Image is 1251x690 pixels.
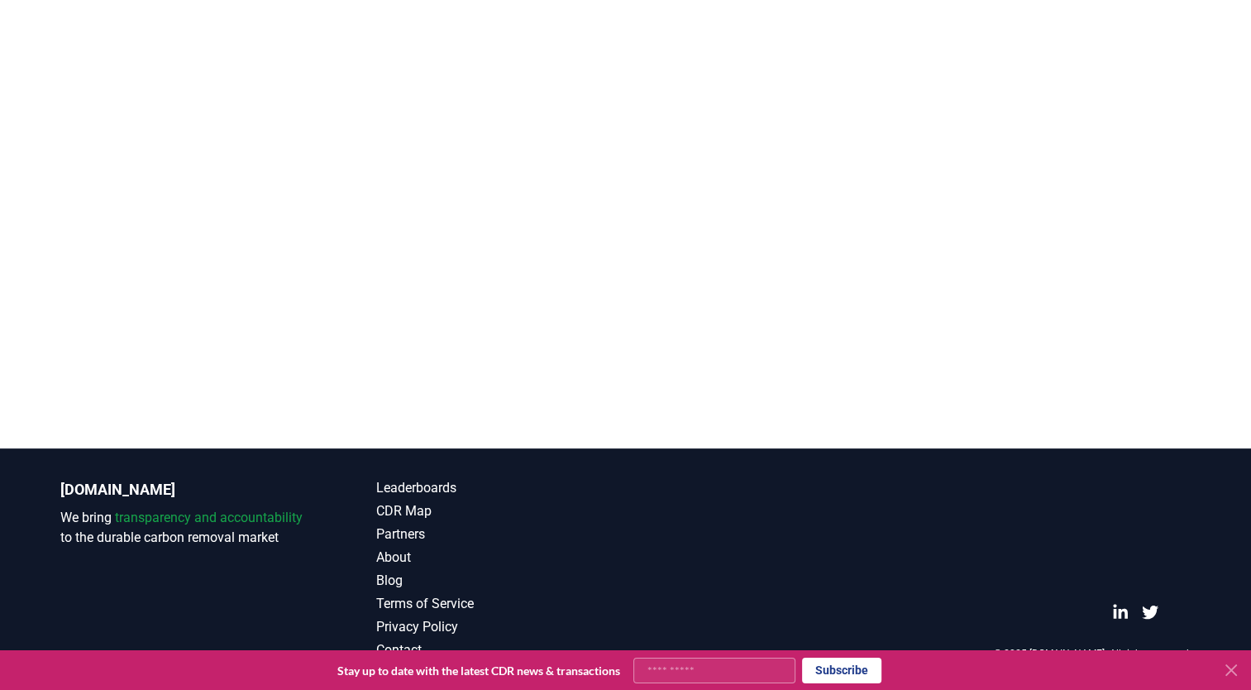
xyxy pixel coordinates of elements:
[376,640,626,660] a: Contact
[376,594,626,614] a: Terms of Service
[1112,604,1129,621] a: LinkedIn
[376,501,626,521] a: CDR Map
[376,571,626,591] a: Blog
[1142,604,1158,621] a: Twitter
[994,647,1191,660] p: © 2025 [DOMAIN_NAME]. All rights reserved.
[115,510,303,525] span: transparency and accountability
[60,508,310,548] p: We bring to the durable carbon removal market
[376,525,626,544] a: Partners
[376,478,626,498] a: Leaderboards
[376,617,626,637] a: Privacy Policy
[376,548,626,568] a: About
[60,478,310,501] p: [DOMAIN_NAME]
